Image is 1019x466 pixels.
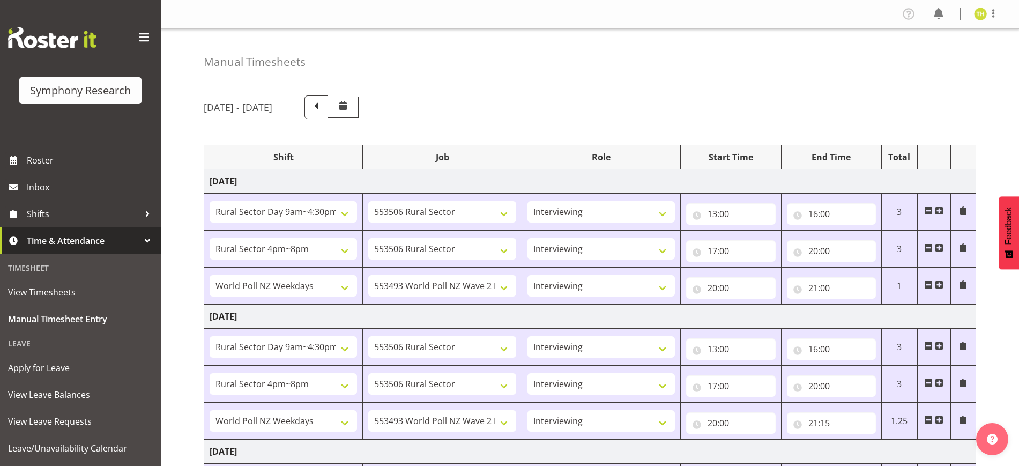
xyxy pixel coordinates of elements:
[3,408,158,435] a: View Leave Requests
[787,338,876,360] input: Click to select...
[787,375,876,397] input: Click to select...
[686,240,775,262] input: Click to select...
[1004,207,1014,245] span: Feedback
[787,151,876,164] div: End Time
[881,231,917,268] td: 3
[881,366,917,403] td: 3
[8,284,153,300] span: View Timesheets
[787,203,876,225] input: Click to select...
[3,332,158,354] div: Leave
[787,240,876,262] input: Click to select...
[204,169,976,194] td: [DATE]
[3,279,158,306] a: View Timesheets
[204,305,976,329] td: [DATE]
[686,338,775,360] input: Click to select...
[887,151,912,164] div: Total
[8,413,153,430] span: View Leave Requests
[987,434,998,445] img: help-xxl-2.png
[368,151,516,164] div: Job
[8,311,153,327] span: Manual Timesheet Entry
[27,233,139,249] span: Time & Attendance
[3,257,158,279] div: Timesheet
[210,151,357,164] div: Shift
[686,151,775,164] div: Start Time
[974,8,987,20] img: tristan-healley11868.jpg
[8,360,153,376] span: Apply for Leave
[686,412,775,434] input: Click to select...
[3,354,158,381] a: Apply for Leave
[3,435,158,462] a: Leave/Unavailability Calendar
[686,203,775,225] input: Click to select...
[30,83,131,99] div: Symphony Research
[999,196,1019,269] button: Feedback - Show survey
[8,27,96,48] img: Rosterit website logo
[27,179,155,195] span: Inbox
[881,329,917,366] td: 3
[204,56,306,68] h4: Manual Timesheets
[686,277,775,299] input: Click to select...
[787,412,876,434] input: Click to select...
[881,403,917,440] td: 1.25
[881,194,917,231] td: 3
[686,375,775,397] input: Click to select...
[787,277,876,299] input: Click to select...
[8,440,153,456] span: Leave/Unavailability Calendar
[881,268,917,305] td: 1
[27,152,155,168] span: Roster
[204,101,272,113] h5: [DATE] - [DATE]
[27,206,139,222] span: Shifts
[3,381,158,408] a: View Leave Balances
[204,440,976,464] td: [DATE]
[8,387,153,403] span: View Leave Balances
[3,306,158,332] a: Manual Timesheet Entry
[527,151,675,164] div: Role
